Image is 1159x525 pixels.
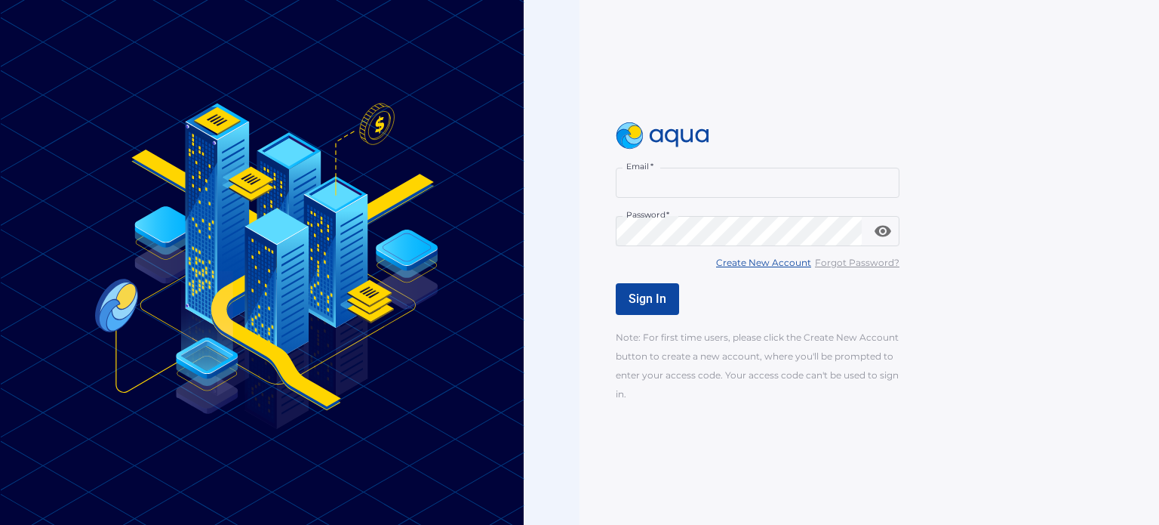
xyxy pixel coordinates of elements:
[616,332,899,400] span: Note: For first time users, please click the Create New Account button to create a new account, w...
[629,292,666,306] span: Sign In
[616,122,709,150] img: logo
[616,283,679,315] button: Sign In
[716,257,811,268] u: Create New Account
[868,216,898,246] button: toggle password visibility
[815,257,899,268] u: Forgot Password?
[626,161,653,172] label: Email
[626,209,669,221] label: Password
